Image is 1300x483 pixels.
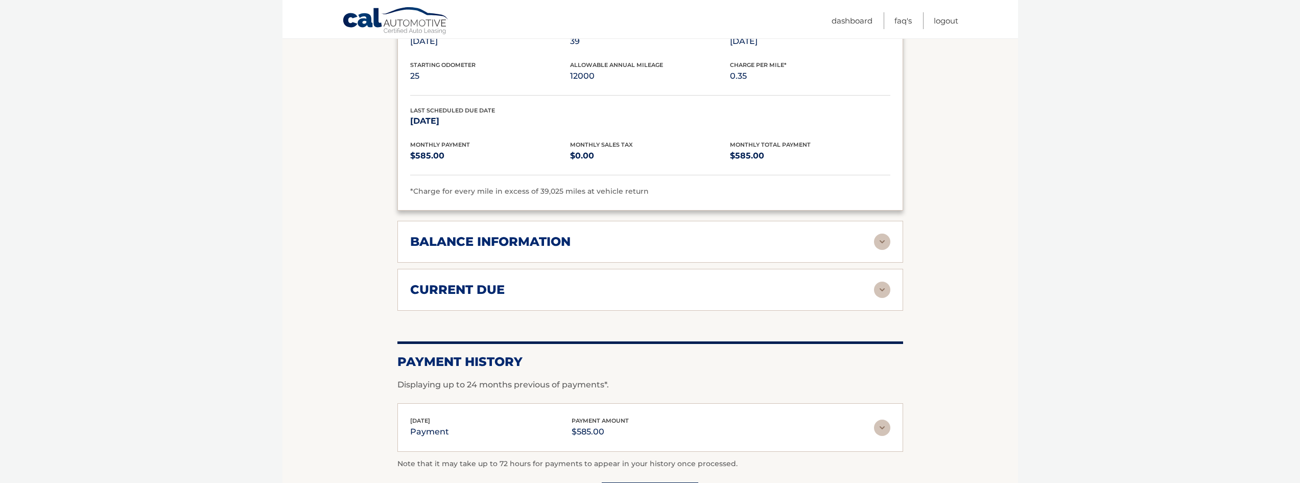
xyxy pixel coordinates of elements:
[570,34,730,49] p: 39
[934,12,958,29] a: Logout
[410,34,570,49] p: [DATE]
[730,149,890,163] p: $585.00
[410,417,430,424] span: [DATE]
[570,61,663,68] span: Allowable Annual Mileage
[894,12,912,29] a: FAQ's
[410,425,449,439] p: payment
[570,69,730,83] p: 12000
[874,282,890,298] img: accordion-rest.svg
[410,107,495,114] span: Last Scheduled Due Date
[410,114,570,128] p: [DATE]
[570,141,633,148] span: Monthly Sales Tax
[832,12,872,29] a: Dashboard
[572,417,629,424] span: payment amount
[570,149,730,163] p: $0.00
[410,69,570,83] p: 25
[730,61,787,68] span: Charge Per Mile*
[572,425,629,439] p: $585.00
[397,354,903,370] h2: Payment History
[410,187,649,196] span: *Charge for every mile in excess of 39,025 miles at vehicle return
[730,69,890,83] p: 0.35
[410,282,505,297] h2: current due
[397,458,903,470] p: Note that it may take up to 72 hours for payments to appear in your history once processed.
[874,234,890,250] img: accordion-rest.svg
[730,141,811,148] span: Monthly Total Payment
[397,379,903,391] p: Displaying up to 24 months previous of payments*.
[874,420,890,436] img: accordion-rest.svg
[410,61,476,68] span: Starting Odometer
[730,34,890,49] p: [DATE]
[410,141,470,148] span: Monthly Payment
[342,7,450,36] a: Cal Automotive
[410,234,571,249] h2: balance information
[410,149,570,163] p: $585.00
